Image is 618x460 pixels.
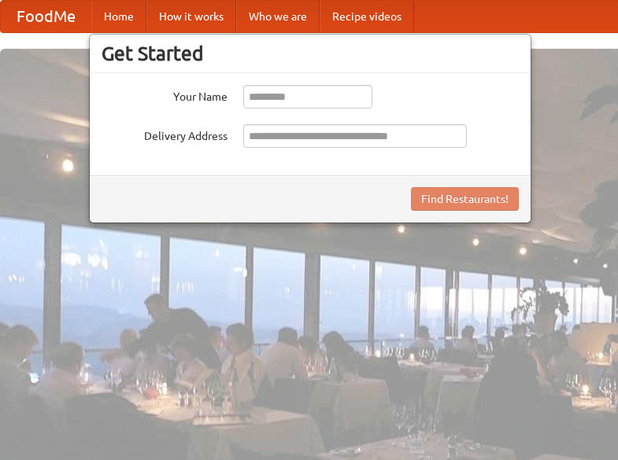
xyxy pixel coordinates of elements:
[1,1,91,32] a: FoodMe
[146,1,236,32] a: How it works
[411,187,519,211] button: Find Restaurants!
[102,42,519,65] h3: Get Started
[320,1,414,32] a: Recipe videos
[102,124,228,144] label: Delivery Address
[102,85,228,105] label: Your Name
[91,1,146,32] a: Home
[236,1,320,32] a: Who we are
